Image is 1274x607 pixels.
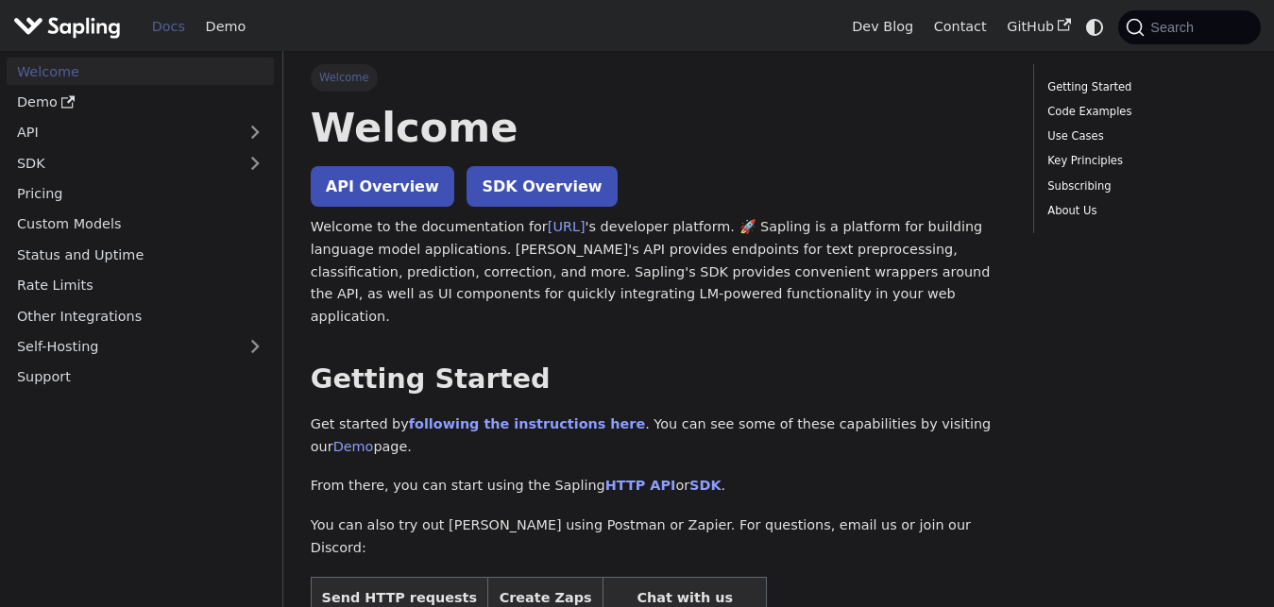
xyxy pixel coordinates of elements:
[236,149,274,177] button: Expand sidebar category 'SDK'
[311,64,1006,91] nav: Breadcrumbs
[311,475,1006,497] p: From there, you can start using the Sapling or .
[7,241,274,268] a: Status and Uptime
[311,166,454,207] a: API Overview
[7,302,274,329] a: Other Integrations
[1047,177,1240,195] a: Subscribing
[1047,127,1240,145] a: Use Cases
[311,363,1006,396] h2: Getting Started
[7,89,274,116] a: Demo
[409,416,645,431] a: following the instructions here
[7,119,236,146] a: API
[924,12,997,42] a: Contact
[311,102,1006,153] h1: Welcome
[7,180,274,208] a: Pricing
[13,13,127,41] a: Sapling.aiSapling.ai
[311,413,1006,459] p: Get started by . You can see some of these capabilities by visiting our page.
[311,216,1006,329] p: Welcome to the documentation for 's developer platform. 🚀 Sapling is a platform for building lang...
[689,478,721,493] a: SDK
[1047,103,1240,121] a: Code Examples
[841,12,923,42] a: Dev Blog
[548,219,586,234] a: [URL]
[7,363,274,391] a: Support
[7,333,274,361] a: Self-Hosting
[996,12,1080,42] a: GitHub
[467,166,617,207] a: SDK Overview
[13,13,121,41] img: Sapling.ai
[142,12,195,42] a: Docs
[1047,78,1240,96] a: Getting Started
[605,478,676,493] a: HTTP API
[311,514,1006,560] p: You can also try out [PERSON_NAME] using Postman or Zapier. For questions, email us or join our D...
[236,119,274,146] button: Expand sidebar category 'API'
[7,58,274,85] a: Welcome
[7,272,274,299] a: Rate Limits
[1047,152,1240,170] a: Key Principles
[1081,13,1109,41] button: Switch between dark and light mode (currently system mode)
[7,149,236,177] a: SDK
[1145,20,1205,35] span: Search
[311,64,378,91] span: Welcome
[7,211,274,238] a: Custom Models
[333,439,374,454] a: Demo
[1118,10,1260,44] button: Search (Command+K)
[195,12,256,42] a: Demo
[1047,202,1240,220] a: About Us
